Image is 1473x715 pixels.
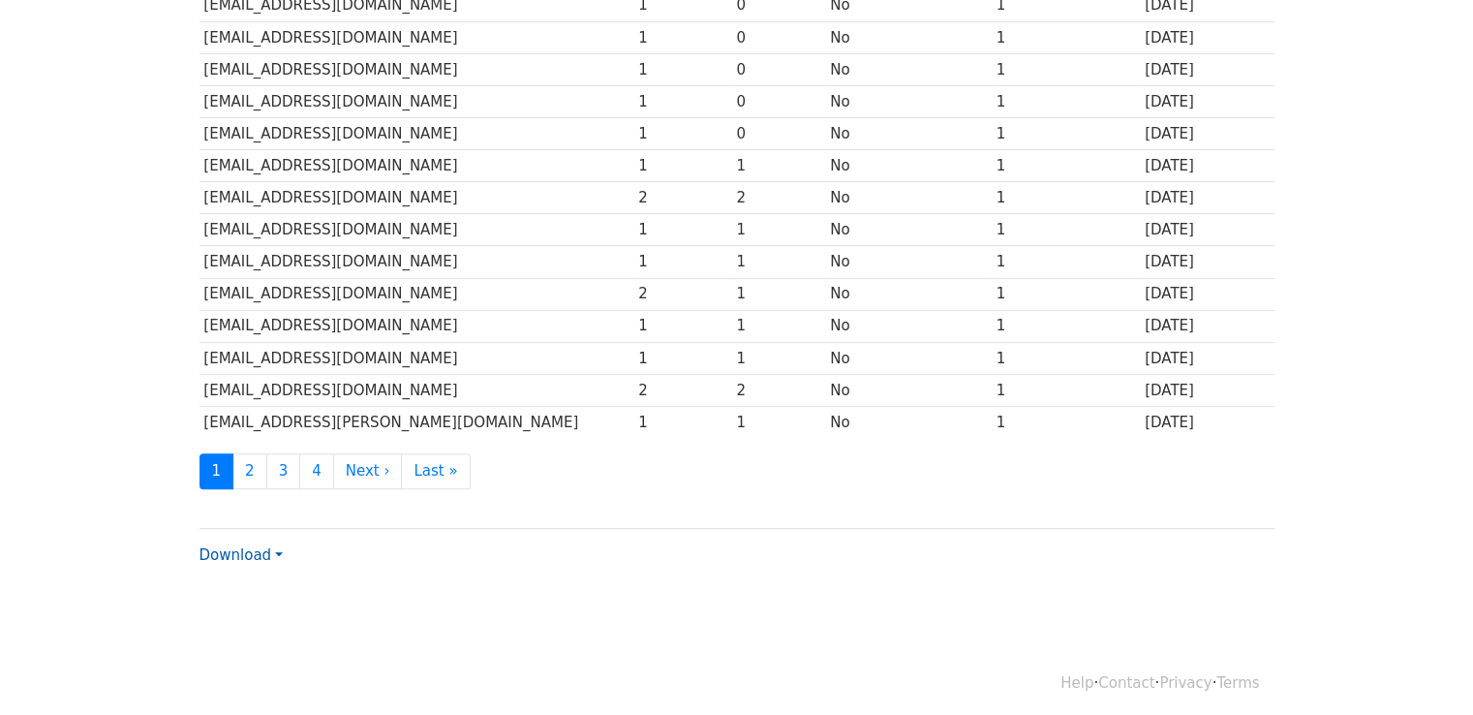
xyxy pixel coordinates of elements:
td: No [825,85,991,117]
td: 1 [992,374,1140,406]
td: 1 [633,246,731,278]
td: [EMAIL_ADDRESS][DOMAIN_NAME] [199,182,634,214]
td: No [825,246,991,278]
a: Privacy [1159,674,1212,692]
td: 1 [633,310,731,342]
td: [DATE] [1140,182,1274,214]
td: 1 [633,150,731,182]
td: [EMAIL_ADDRESS][DOMAIN_NAME] [199,246,634,278]
td: [EMAIL_ADDRESS][DOMAIN_NAME] [199,150,634,182]
td: [EMAIL_ADDRESS][DOMAIN_NAME] [199,214,634,246]
td: 1 [633,21,731,53]
td: No [825,118,991,150]
td: 1 [732,342,826,374]
td: 1 [732,246,826,278]
td: No [825,310,991,342]
td: 1 [992,278,1140,310]
iframe: Chat Widget [1376,622,1473,715]
td: [DATE] [1140,53,1274,85]
td: [DATE] [1140,118,1274,150]
td: 1 [992,118,1140,150]
td: [EMAIL_ADDRESS][DOMAIN_NAME] [199,374,634,406]
td: 1 [732,278,826,310]
td: No [825,21,991,53]
td: No [825,214,991,246]
td: 1 [992,182,1140,214]
td: 2 [732,182,826,214]
td: [DATE] [1140,278,1274,310]
td: 1 [732,214,826,246]
a: Terms [1216,674,1259,692]
td: [DATE] [1140,150,1274,182]
td: 0 [732,21,826,53]
td: [DATE] [1140,310,1274,342]
a: Next › [333,453,403,489]
td: [EMAIL_ADDRESS][DOMAIN_NAME] [199,21,634,53]
td: 2 [633,182,731,214]
td: 1 [992,21,1140,53]
td: No [825,150,991,182]
td: [EMAIL_ADDRESS][DOMAIN_NAME] [199,118,634,150]
td: 1 [633,342,731,374]
a: Last » [401,453,470,489]
td: [EMAIL_ADDRESS][DOMAIN_NAME] [199,342,634,374]
td: 2 [633,278,731,310]
td: No [825,342,991,374]
a: 2 [232,453,267,489]
td: 1 [992,85,1140,117]
td: 1 [732,406,826,438]
td: 1 [633,214,731,246]
td: 1 [992,310,1140,342]
td: No [825,182,991,214]
td: [DATE] [1140,214,1274,246]
td: 2 [633,374,731,406]
td: 1 [633,85,731,117]
td: No [825,406,991,438]
td: 1 [992,150,1140,182]
td: 1 [992,53,1140,85]
td: [EMAIL_ADDRESS][PERSON_NAME][DOMAIN_NAME] [199,406,634,438]
td: No [825,374,991,406]
td: 0 [732,118,826,150]
td: 1 [732,310,826,342]
td: 1 [992,406,1140,438]
td: [DATE] [1140,85,1274,117]
td: 1 [633,406,731,438]
a: 4 [299,453,334,489]
td: 1 [992,342,1140,374]
td: 2 [732,374,826,406]
td: [DATE] [1140,246,1274,278]
td: No [825,278,991,310]
td: 1 [633,53,731,85]
td: No [825,53,991,85]
td: 1 [732,150,826,182]
td: [EMAIL_ADDRESS][DOMAIN_NAME] [199,85,634,117]
td: 0 [732,53,826,85]
td: [DATE] [1140,21,1274,53]
td: [DATE] [1140,406,1274,438]
a: 3 [266,453,301,489]
td: 1 [633,118,731,150]
td: 0 [732,85,826,117]
td: 1 [992,214,1140,246]
td: [DATE] [1140,374,1274,406]
td: [DATE] [1140,342,1274,374]
td: [EMAIL_ADDRESS][DOMAIN_NAME] [199,310,634,342]
a: Help [1060,674,1093,692]
td: [EMAIL_ADDRESS][DOMAIN_NAME] [199,278,634,310]
a: 1 [199,453,234,489]
td: [EMAIL_ADDRESS][DOMAIN_NAME] [199,53,634,85]
td: 1 [992,246,1140,278]
a: Download [199,546,283,564]
a: Contact [1098,674,1154,692]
